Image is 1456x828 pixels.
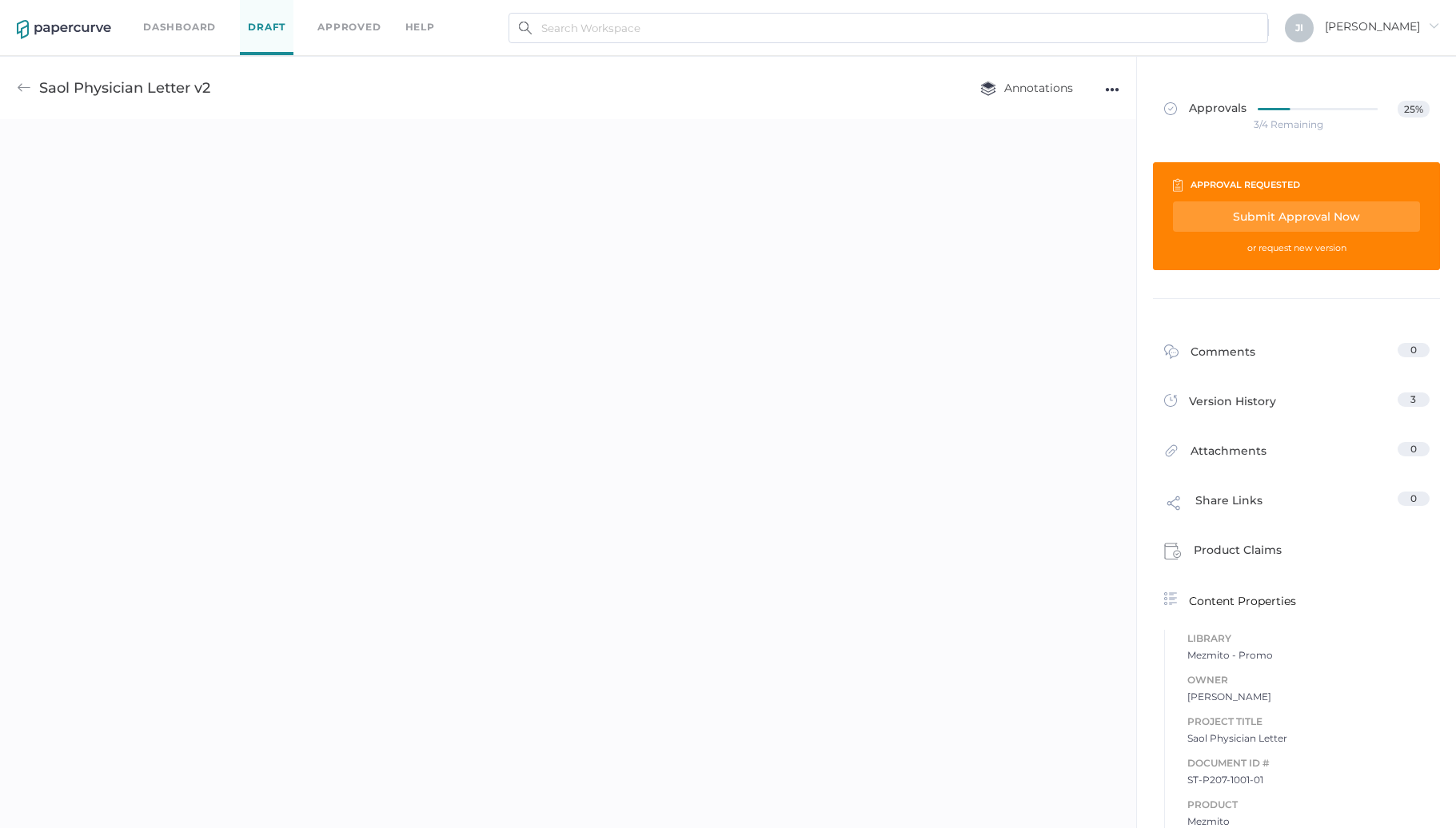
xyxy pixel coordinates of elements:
[1164,392,1430,415] a: Version History3
[1164,492,1263,522] div: Share Links
[1164,392,1276,415] div: Version History
[1164,541,1282,565] div: Product Claims
[17,20,111,39] img: papercurve-logo-colour.7244d18c.svg
[519,22,532,34] img: search.bf03fe8b.svg
[1164,492,1430,522] a: Share Links0
[1187,689,1430,705] span: [PERSON_NAME]
[17,81,31,95] img: back-arrow-grey.72011ae3.svg
[1164,493,1183,517] img: share-link-icon.af96a55c.svg
[1410,492,1417,504] span: 0
[1164,343,1430,368] a: Comments0
[1155,85,1439,134] a: Approvals25%
[39,73,210,103] div: Saol Physician Letter v2
[1187,671,1430,689] span: Owner
[1164,343,1255,368] div: Comments
[980,81,996,96] img: annotation-layers.cc6d0e6b.svg
[964,73,1089,103] button: Annotations
[1410,344,1417,356] span: 0
[1187,796,1430,814] span: Product
[1173,239,1420,257] div: or request new version
[1164,102,1177,115] img: approved-grey.341b8de9.svg
[1325,19,1439,34] span: [PERSON_NAME]
[1187,730,1430,746] span: Saol Physician Letter
[1164,442,1267,467] div: Attachments
[509,13,1268,43] input: Search Workspace
[1187,772,1430,788] span: ST-P207-1001-01
[1164,591,1430,610] div: Content Properties
[1164,444,1179,462] img: attachments-icon.0dd0e375.svg
[1187,647,1430,663] span: Mezmito - Promo
[1173,201,1420,232] div: Submit Approval Now
[1191,176,1300,193] div: approval requested
[1164,344,1179,363] img: comment-icon.4fbda5a2.svg
[1164,394,1177,410] img: versions-icon.ee5af6b0.svg
[1105,78,1119,101] div: ●●●
[1428,20,1439,31] i: arrow_right
[1173,178,1183,192] img: clipboard-icon-white.67177333.svg
[317,18,381,36] a: Approved
[1164,101,1247,118] span: Approvals
[1187,754,1430,772] span: Document ID #
[143,18,216,36] a: Dashboard
[1295,22,1303,34] span: J I
[1398,101,1429,117] span: 25%
[405,18,435,36] div: help
[1410,443,1417,455] span: 0
[1187,630,1430,647] span: Library
[1164,541,1430,565] a: Product Claims
[1164,442,1430,467] a: Attachments0
[1164,543,1182,560] img: claims-icon.71597b81.svg
[980,81,1073,95] span: Annotations
[1187,713,1430,730] span: Project Title
[1410,393,1416,405] span: 3
[1164,592,1177,605] img: content-properties-icon.34d20aed.svg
